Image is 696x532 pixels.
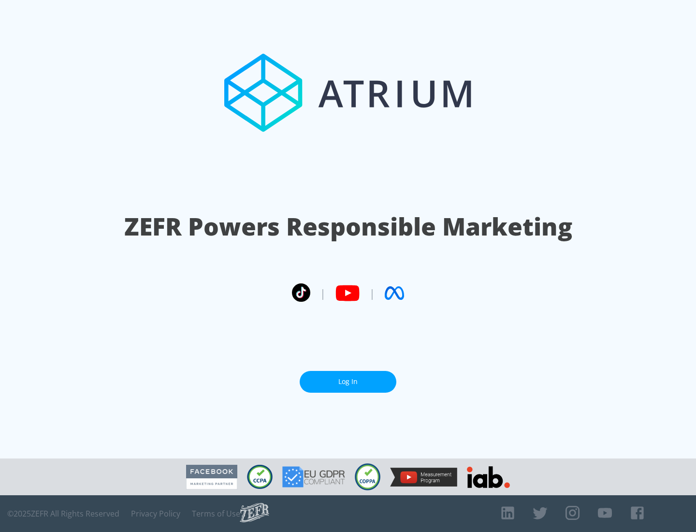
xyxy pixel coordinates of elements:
span: | [320,286,326,300]
h1: ZEFR Powers Responsible Marketing [124,210,572,243]
a: Terms of Use [192,509,240,518]
img: IAB [467,466,510,488]
a: Privacy Policy [131,509,180,518]
img: GDPR Compliant [282,466,345,488]
img: COPPA Compliant [355,463,380,490]
span: © 2025 ZEFR All Rights Reserved [7,509,119,518]
img: Facebook Marketing Partner [186,465,237,489]
a: Log In [300,371,396,393]
span: | [369,286,375,300]
img: CCPA Compliant [247,465,273,489]
img: YouTube Measurement Program [390,468,457,487]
